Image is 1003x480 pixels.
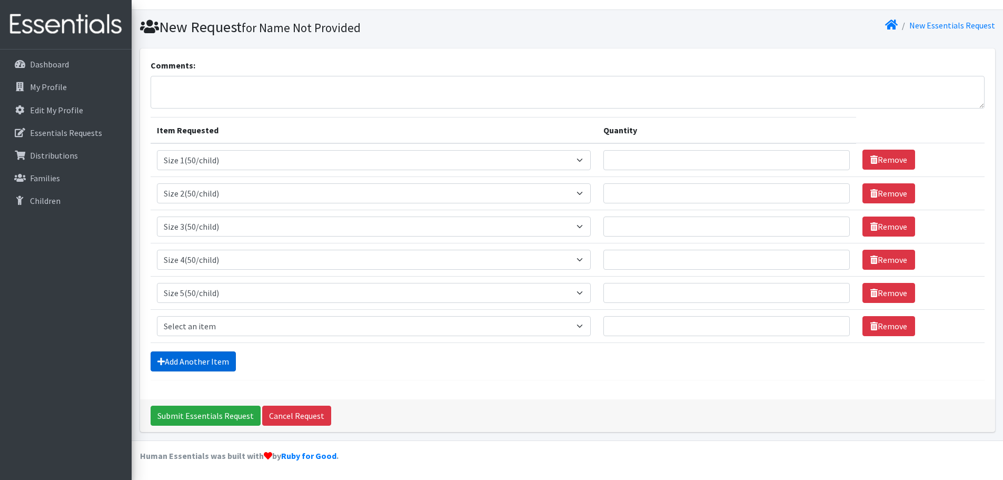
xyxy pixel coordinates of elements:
a: My Profile [4,76,127,97]
a: New Essentials Request [909,20,995,31]
h1: New Request [140,18,564,36]
th: Quantity [597,117,856,143]
p: Families [30,173,60,183]
a: Add Another Item [151,351,236,371]
p: Distributions [30,150,78,161]
a: Remove [862,283,915,303]
p: Dashboard [30,59,69,70]
small: for Name Not Provided [242,20,361,35]
input: Submit Essentials Request [151,406,261,426]
a: Remove [862,250,915,270]
a: Remove [862,316,915,336]
a: Remove [862,183,915,203]
strong: Human Essentials was built with by . [140,450,339,461]
p: Children [30,195,61,206]
a: Essentials Requests [4,122,127,143]
th: Item Requested [151,117,598,143]
p: My Profile [30,82,67,92]
a: Edit My Profile [4,100,127,121]
a: Children [4,190,127,211]
p: Edit My Profile [30,105,83,115]
a: Cancel Request [262,406,331,426]
a: Remove [862,150,915,170]
a: Ruby for Good [281,450,336,461]
a: Remove [862,217,915,237]
label: Comments: [151,59,195,72]
a: Dashboard [4,54,127,75]
a: Distributions [4,145,127,166]
p: Essentials Requests [30,128,102,138]
img: HumanEssentials [4,7,127,42]
a: Families [4,168,127,189]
